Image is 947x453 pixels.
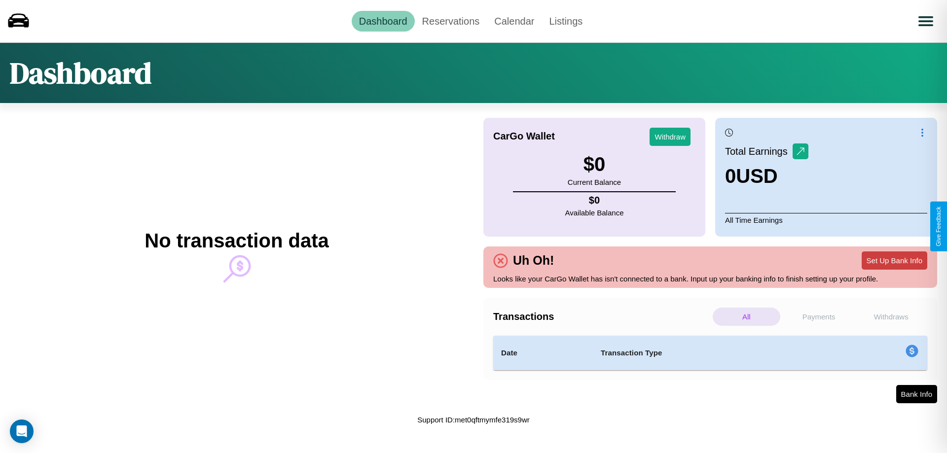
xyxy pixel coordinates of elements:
[568,175,621,189] p: Current Balance
[725,165,808,187] h3: 0 USD
[493,272,927,285] p: Looks like your CarGo Wallet has isn't connected to a bank. Input up your banking info to finish ...
[862,251,927,270] button: Set Up Bank Info
[601,347,825,359] h4: Transaction Type
[415,11,487,32] a: Reservations
[650,128,691,146] button: Withdraw
[417,413,530,426] p: Support ID: met0qftmymfe319s9wr
[10,419,34,443] div: Open Intercom Messenger
[725,213,927,227] p: All Time Earnings
[542,11,590,32] a: Listings
[493,131,555,142] h4: CarGo Wallet
[501,347,585,359] h4: Date
[508,253,559,268] h4: Uh Oh!
[896,385,937,403] button: Bank Info
[935,207,942,246] div: Give Feedback
[713,308,780,326] p: All
[493,311,710,322] h4: Transactions
[565,206,624,219] p: Available Balance
[145,230,328,252] h2: No transaction data
[857,308,925,326] p: Withdraws
[487,11,542,32] a: Calendar
[912,7,940,35] button: Open menu
[725,142,793,160] p: Total Earnings
[785,308,853,326] p: Payments
[352,11,415,32] a: Dashboard
[493,336,927,370] table: simple table
[565,195,624,206] h4: $ 0
[568,153,621,175] h3: $ 0
[10,53,151,93] h1: Dashboard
